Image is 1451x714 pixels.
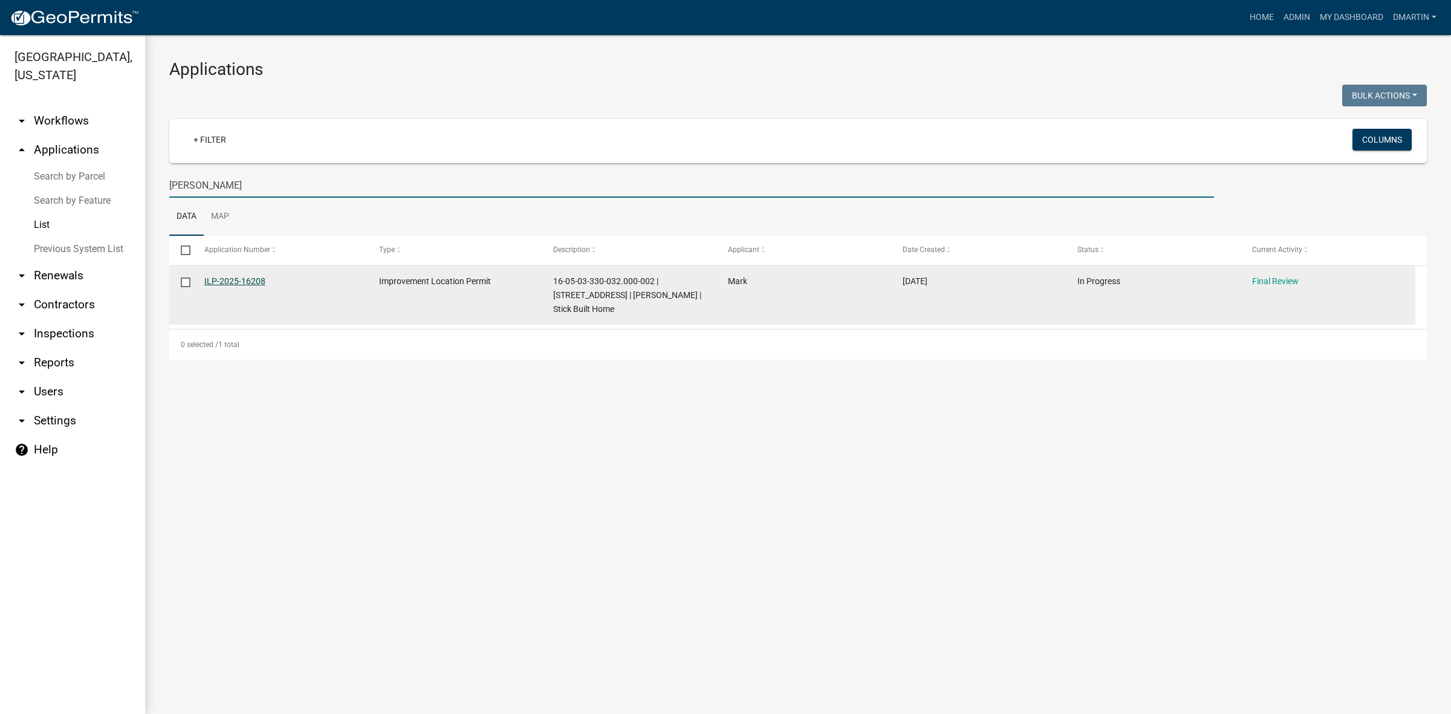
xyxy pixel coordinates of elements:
span: Description [553,245,590,254]
span: Current Activity [1252,245,1302,254]
button: Columns [1352,129,1412,151]
span: 0 selected / [181,340,218,349]
span: 16-05-03-330-032.000-002 | 306 E JEFFERSON ST | Mark Belcher | Stick Built Home [553,276,701,314]
i: arrow_drop_down [15,385,29,399]
input: Search for applications [169,173,1214,198]
i: arrow_drop_down [15,326,29,341]
a: ILP-2025-16208 [204,276,265,286]
div: 1 total [169,329,1427,360]
i: arrow_drop_down [15,414,29,428]
a: dmartin [1388,6,1441,29]
span: Type [379,245,395,254]
a: My Dashboard [1315,6,1388,29]
a: + Filter [184,129,236,151]
span: Mark [728,276,747,286]
datatable-header-cell: Select [169,236,192,265]
i: help [15,443,29,457]
i: arrow_drop_up [15,143,29,157]
datatable-header-cell: Date Created [891,236,1066,265]
i: arrow_drop_down [15,268,29,283]
datatable-header-cell: Status [1066,236,1241,265]
span: Applicant [728,245,759,254]
i: arrow_drop_down [15,114,29,128]
a: Admin [1279,6,1315,29]
a: Map [204,198,236,236]
i: arrow_drop_down [15,297,29,312]
span: Status [1077,245,1099,254]
datatable-header-cell: Applicant [716,236,891,265]
span: Application Number [204,245,270,254]
datatable-header-cell: Type [367,236,542,265]
span: In Progress [1077,276,1120,286]
a: Final Review [1252,276,1299,286]
h3: Applications [169,59,1427,80]
span: Improvement Location Permit [379,276,491,286]
a: Home [1245,6,1279,29]
button: Bulk Actions [1342,85,1427,106]
datatable-header-cell: Description [542,236,716,265]
datatable-header-cell: Current Activity [1241,236,1415,265]
span: 07/09/2025 [903,276,927,286]
i: arrow_drop_down [15,355,29,370]
span: Date Created [903,245,945,254]
a: Data [169,198,204,236]
datatable-header-cell: Application Number [192,236,367,265]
